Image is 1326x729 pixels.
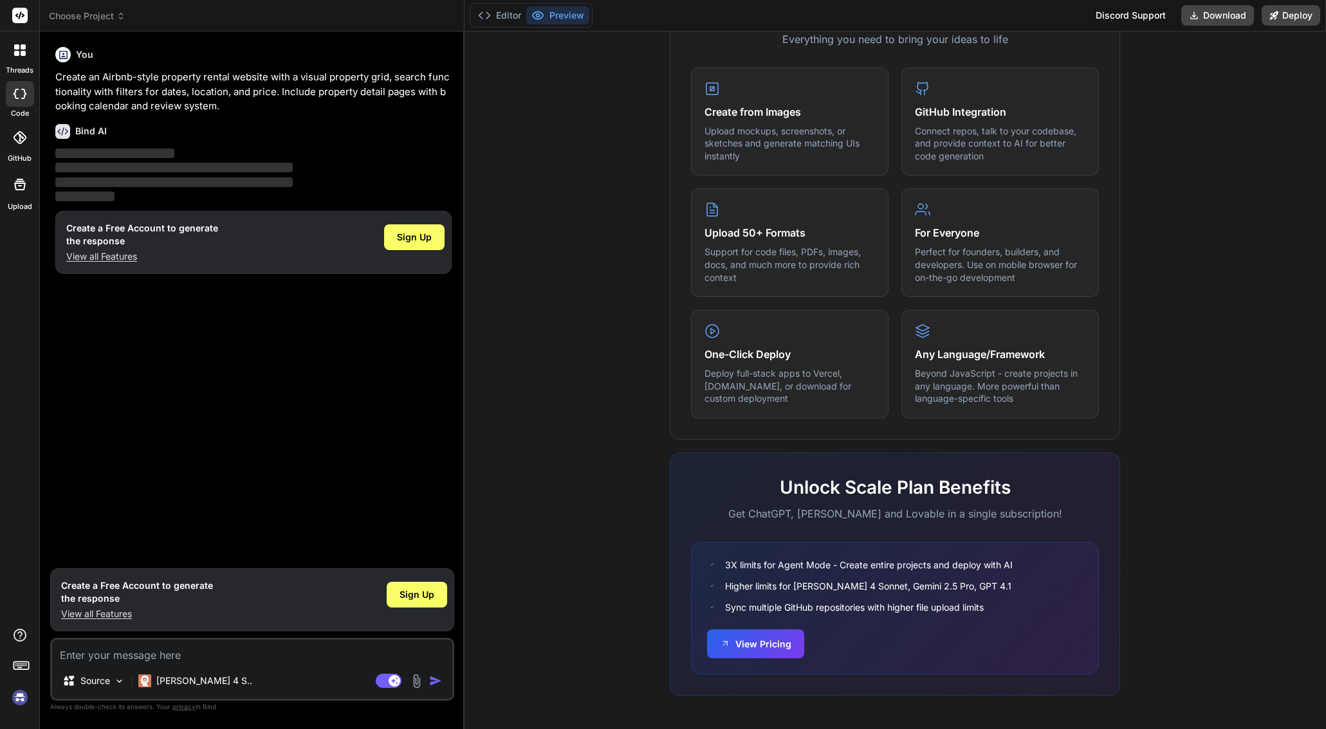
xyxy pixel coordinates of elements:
[66,222,218,248] h1: Create a Free Account to generate the response
[9,687,31,708] img: signin
[55,177,293,187] span: ‌
[397,231,432,244] span: Sign Up
[704,225,875,240] h4: Upload 50+ Formats
[55,192,115,201] span: ‌
[915,225,1085,240] h4: For Everyone
[1088,5,1174,26] div: Discord Support
[691,32,1099,47] p: Everything you need to bring your ideas to life
[11,108,29,119] label: code
[725,579,1011,593] span: Higher limits for [PERSON_NAME] 4 Sonnet, Gemini 2.5 Pro, GPT 4.1
[55,148,174,158] span: ‌
[50,701,454,713] p: Always double-check its answers. Your in Bind
[915,346,1085,362] h4: Any Language/Framework
[55,163,293,172] span: ‌
[704,246,875,283] p: Support for code files, PDFs, images, docs, and much more to provide rich context
[691,474,1099,501] h2: Unlock Scale Plan Benefits
[526,6,589,24] button: Preview
[76,48,93,61] h6: You
[915,246,1085,283] p: Perfect for founders, builders, and developers. Use on mobile browser for on-the-go development
[114,676,125,687] img: Pick Models
[61,579,213,605] h1: Create a Free Account to generate the response
[429,674,442,687] img: icon
[473,6,526,24] button: Editor
[707,629,804,658] button: View Pricing
[75,125,107,138] h6: Bind AI
[704,104,875,120] h4: Create from Images
[6,65,33,76] label: threads
[409,674,424,688] img: attachment
[55,70,452,114] p: Create an Airbnb-style property rental website with a visual property grid, search functionality ...
[49,10,125,22] span: Choose Project
[704,346,875,362] h4: One-Click Deploy
[8,201,32,212] label: Upload
[156,674,252,687] p: [PERSON_NAME] 4 S..
[61,607,213,620] p: View all Features
[80,674,110,687] p: Source
[725,600,984,614] span: Sync multiple GitHub repositories with higher file upload limits
[8,153,32,164] label: GitHub
[138,674,151,687] img: Claude 4 Sonnet
[725,558,1013,571] span: 3X limits for Agent Mode - Create entire projects and deploy with AI
[400,588,434,601] span: Sign Up
[172,703,196,710] span: privacy
[1262,5,1320,26] button: Deploy
[691,506,1099,521] p: Get ChatGPT, [PERSON_NAME] and Lovable in a single subscription!
[915,367,1085,405] p: Beyond JavaScript - create projects in any language. More powerful than language-specific tools
[704,367,875,405] p: Deploy full-stack apps to Vercel, [DOMAIN_NAME], or download for custom deployment
[704,125,875,163] p: Upload mockups, screenshots, or sketches and generate matching UIs instantly
[66,250,218,263] p: View all Features
[915,104,1085,120] h4: GitHub Integration
[1181,5,1254,26] button: Download
[915,125,1085,163] p: Connect repos, talk to your codebase, and provide context to AI for better code generation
